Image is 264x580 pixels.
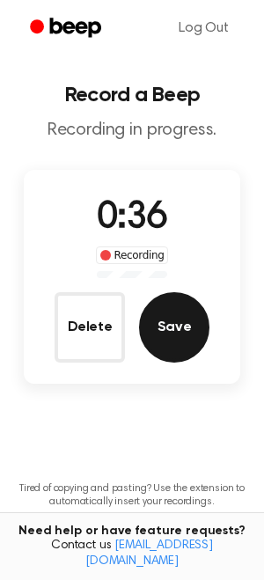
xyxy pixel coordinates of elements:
[139,292,209,363] button: Save Audio Record
[85,540,213,568] a: [EMAIL_ADDRESS][DOMAIN_NAME]
[11,539,253,569] span: Contact us
[14,84,250,106] h1: Record a Beep
[14,482,250,509] p: Tired of copying and pasting? Use the extension to automatically insert your recordings.
[18,11,117,46] a: Beep
[161,7,246,49] a: Log Out
[14,120,250,142] p: Recording in progress.
[96,246,169,264] div: Recording
[97,200,167,237] span: 0:36
[55,292,125,363] button: Delete Audio Record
